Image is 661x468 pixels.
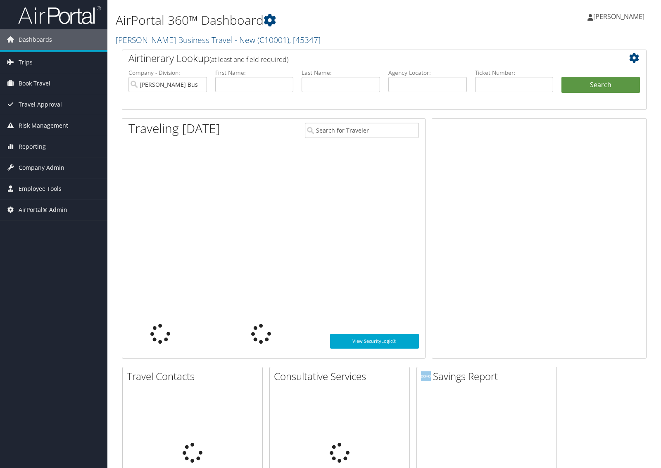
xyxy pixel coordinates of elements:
span: Employee Tools [19,178,62,199]
span: Trips [19,52,33,73]
a: View SecurityLogic® [330,334,418,349]
h2: Consultative Services [274,369,409,383]
a: [PERSON_NAME] Business Travel - New [116,34,321,45]
span: [PERSON_NAME] [593,12,644,21]
img: airportal-logo.png [18,5,101,25]
span: Travel Approval [19,94,62,115]
label: Company - Division: [128,69,207,77]
label: First Name: [215,69,294,77]
span: ( C10001 ) [257,34,289,45]
span: (at least one field required) [209,55,288,64]
img: domo-logo.png [421,371,431,381]
a: [PERSON_NAME] [587,4,653,29]
input: Search for Traveler [305,123,418,138]
h1: AirPortal 360™ Dashboard [116,12,474,29]
h2: Airtinerary Lookup [128,51,596,65]
h2: Travel Contacts [127,369,262,383]
label: Ticket Number: [475,69,554,77]
span: Company Admin [19,157,64,178]
span: Book Travel [19,73,50,94]
span: , [ 45347 ] [289,34,321,45]
h1: Traveling [DATE] [128,120,220,137]
span: AirPortal® Admin [19,200,67,220]
label: Agency Locator: [388,69,467,77]
label: Last Name: [302,69,380,77]
span: Risk Management [19,115,68,136]
span: Dashboards [19,29,52,50]
span: Reporting [19,136,46,157]
button: Search [561,77,640,93]
h2: Savings Report [421,369,556,383]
